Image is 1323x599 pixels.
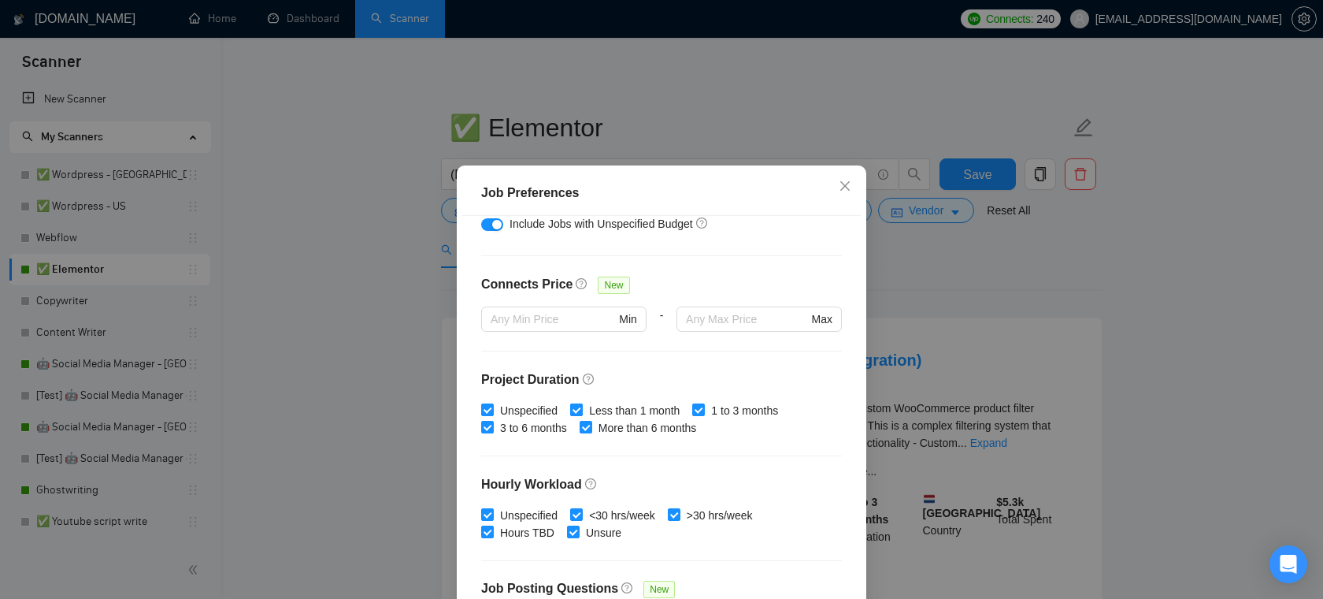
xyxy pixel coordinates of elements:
[705,402,784,419] span: 1 to 3 months
[619,311,637,328] span: Min
[481,370,842,389] h4: Project Duration
[812,311,832,328] span: Max
[481,184,842,203] div: Job Preferences
[491,311,616,328] input: Any Min Price
[621,582,634,594] span: question-circle
[583,507,661,524] span: <30 hrs/week
[686,311,808,328] input: Any Max Price
[824,166,866,208] button: Close
[494,507,564,524] span: Unspecified
[494,524,561,541] span: Hours TBD
[583,402,686,419] span: Less than 1 month
[585,478,598,490] span: question-circle
[839,180,851,192] span: close
[647,307,676,351] div: -
[510,218,693,230] span: Include Jobs with Unspecified Budget
[643,581,675,598] span: New
[580,524,628,541] span: Unsure
[576,277,588,290] span: question-circle
[583,373,595,385] span: question-circle
[481,579,618,598] h4: Job Posting Questions
[1269,545,1307,583] div: Open Intercom Messenger
[494,402,564,419] span: Unspecified
[481,475,842,494] h4: Hourly Workload
[592,419,703,437] span: More than 6 months
[481,275,573,294] h4: Connects Price
[696,217,709,229] span: question-circle
[598,277,629,294] span: New
[680,507,759,524] span: >30 hrs/week
[494,419,573,437] span: 3 to 6 months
